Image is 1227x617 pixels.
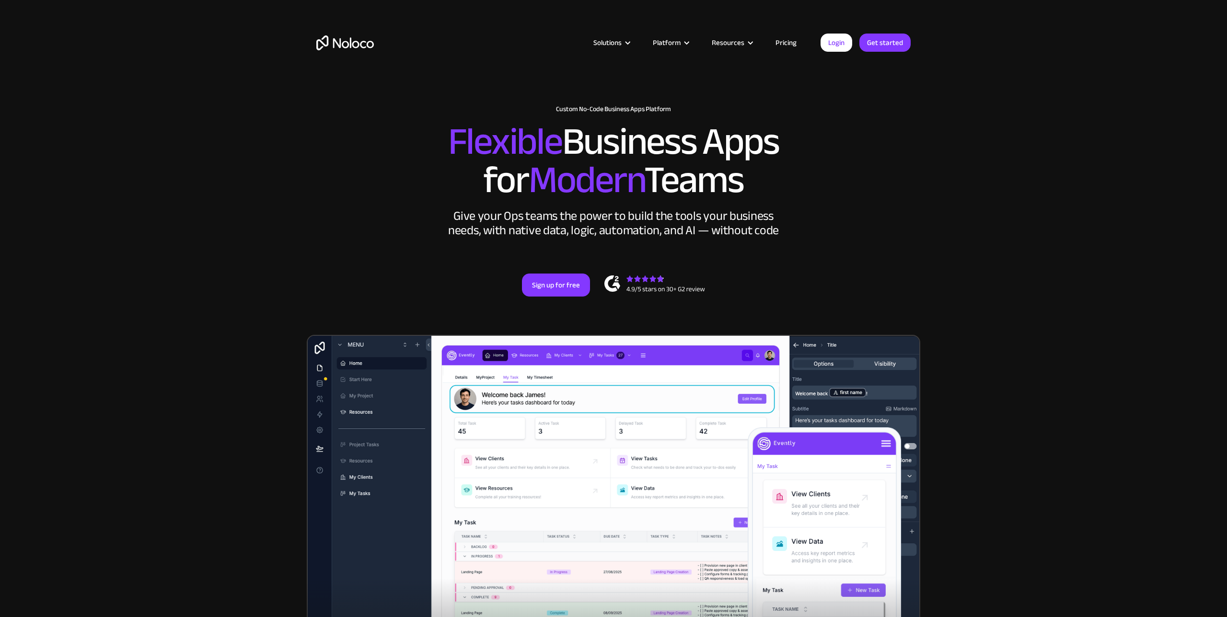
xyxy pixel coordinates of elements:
a: Login [821,34,852,52]
a: Pricing [764,36,809,49]
div: Solutions [593,36,622,49]
h1: Custom No-Code Business Apps Platform [316,105,911,113]
a: Get started [859,34,911,52]
span: Flexible [448,106,562,177]
a: Sign up for free [522,274,590,297]
div: Resources [712,36,744,49]
div: Platform [653,36,681,49]
h2: Business Apps for Teams [316,123,911,199]
div: Give your Ops teams the power to build the tools your business needs, with native data, logic, au... [446,209,781,238]
span: Modern [529,144,644,216]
